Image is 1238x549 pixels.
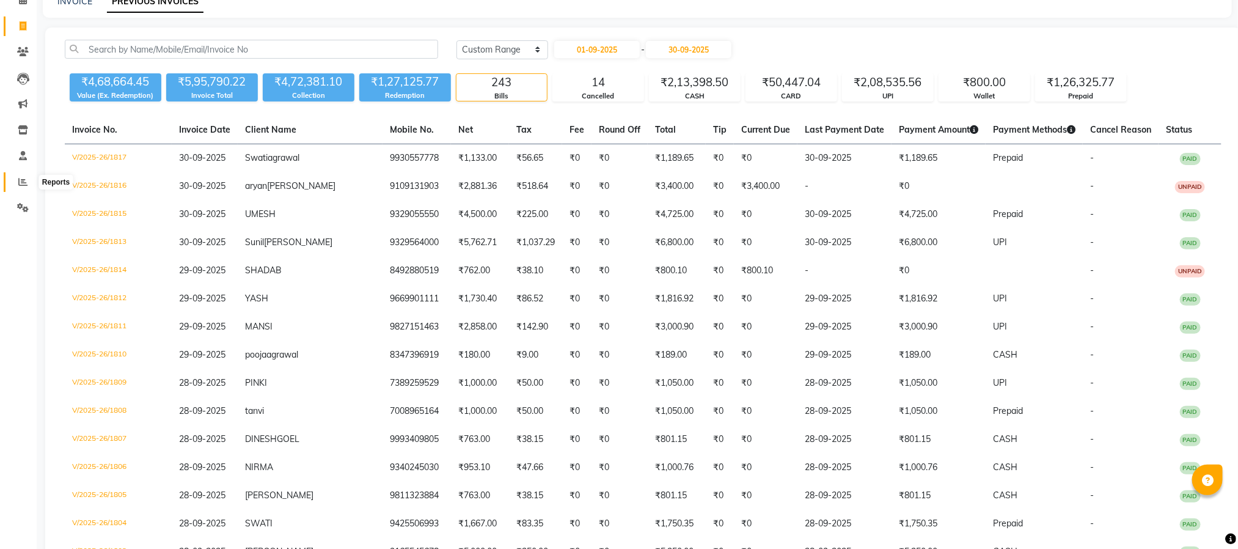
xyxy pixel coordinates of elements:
span: - [1090,462,1094,473]
td: ₹0 [706,454,734,482]
span: PAID [1180,406,1201,418]
span: - [1090,405,1094,416]
td: 29-09-2025 [797,341,892,369]
div: 14 [553,74,643,91]
td: ₹801.15 [648,426,706,454]
span: PAID [1180,153,1201,165]
td: ₹1,750.35 [892,510,986,538]
span: Payment Amount [899,124,978,135]
td: ₹38.10 [509,257,562,285]
td: 9827151463 [383,313,451,341]
td: ₹180.00 [451,341,509,369]
span: - [1090,518,1094,529]
td: ₹83.35 [509,510,562,538]
td: ₹0 [592,369,648,397]
td: ₹38.15 [509,426,562,454]
span: 28-09-2025 [179,433,225,444]
td: ₹0 [562,285,592,313]
td: V/2025-26/1807 [65,426,172,454]
td: 30-09-2025 [797,201,892,229]
span: SHADAB [245,265,282,276]
span: agrawal [266,349,298,360]
span: UPI [993,377,1007,388]
td: ₹3,000.90 [648,313,706,341]
span: UPI [993,237,1007,248]
div: Wallet [939,91,1030,101]
td: ₹1,037.29 [509,229,562,257]
td: ₹86.52 [509,285,562,313]
span: - [1090,265,1094,276]
td: 8492880519 [383,257,451,285]
span: 29-09-2025 [179,349,225,360]
td: ₹0 [562,201,592,229]
span: UPI [993,321,1007,332]
td: ₹0 [592,285,648,313]
td: V/2025-26/1816 [65,172,172,201]
td: ₹0 [706,285,734,313]
td: ₹0 [706,313,734,341]
td: ₹0 [734,397,797,426]
td: ₹762.00 [451,257,509,285]
span: - [1090,377,1094,388]
td: ₹1,816.92 [892,285,986,313]
span: CASH [993,349,1017,360]
td: ₹0 [734,482,797,510]
td: - [797,257,892,285]
span: - [1090,321,1094,332]
span: 29-09-2025 [179,293,225,304]
span: 30-09-2025 [179,208,225,219]
td: ₹142.90 [509,313,562,341]
td: ₹1,750.35 [648,510,706,538]
span: PAID [1180,209,1201,221]
td: ₹4,725.00 [892,201,986,229]
span: - [1090,293,1094,304]
span: Tip [713,124,727,135]
div: CASH [650,91,740,101]
td: ₹56.65 [509,144,562,173]
td: ₹0 [706,341,734,369]
span: NIRMA [245,462,273,473]
span: Prepaid [993,208,1023,219]
td: V/2025-26/1811 [65,313,172,341]
td: V/2025-26/1812 [65,285,172,313]
input: End Date [646,41,731,58]
span: [PERSON_NAME] [245,490,313,501]
span: UNPAID [1175,181,1205,193]
td: ₹50.00 [509,397,562,426]
span: Cancel Reason [1090,124,1151,135]
td: ₹1,050.00 [648,397,706,426]
span: [PERSON_NAME] [264,237,332,248]
span: tanvi [245,405,264,416]
span: - [1090,237,1094,248]
div: Redemption [359,90,451,101]
div: ₹5,95,790.22 [166,73,258,90]
div: CARD [746,91,837,101]
span: - [641,43,645,56]
td: 8347396919 [383,341,451,369]
div: ₹1,26,325.77 [1036,74,1126,91]
td: ₹801.15 [892,482,986,510]
span: UNPAID [1175,265,1205,278]
span: PAID [1180,322,1201,334]
div: ₹2,13,398.50 [650,74,740,91]
span: 30-09-2025 [179,237,225,248]
td: ₹9.00 [509,341,562,369]
span: agrawal [268,152,299,163]
span: pooja [245,349,266,360]
div: UPI [843,91,933,101]
td: ₹4,500.00 [451,201,509,229]
td: ₹2,858.00 [451,313,509,341]
span: Tax [516,124,532,135]
td: ₹0 [592,313,648,341]
td: ₹3,400.00 [734,172,797,201]
span: CASH [993,433,1017,444]
span: Invoice Date [179,124,230,135]
td: ₹0 [562,257,592,285]
td: ₹0 [592,426,648,454]
td: ₹1,189.65 [648,144,706,173]
span: Fee [570,124,584,135]
td: - [797,172,892,201]
span: 30-09-2025 [179,180,225,191]
span: 28-09-2025 [179,518,225,529]
span: Round Off [599,124,640,135]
